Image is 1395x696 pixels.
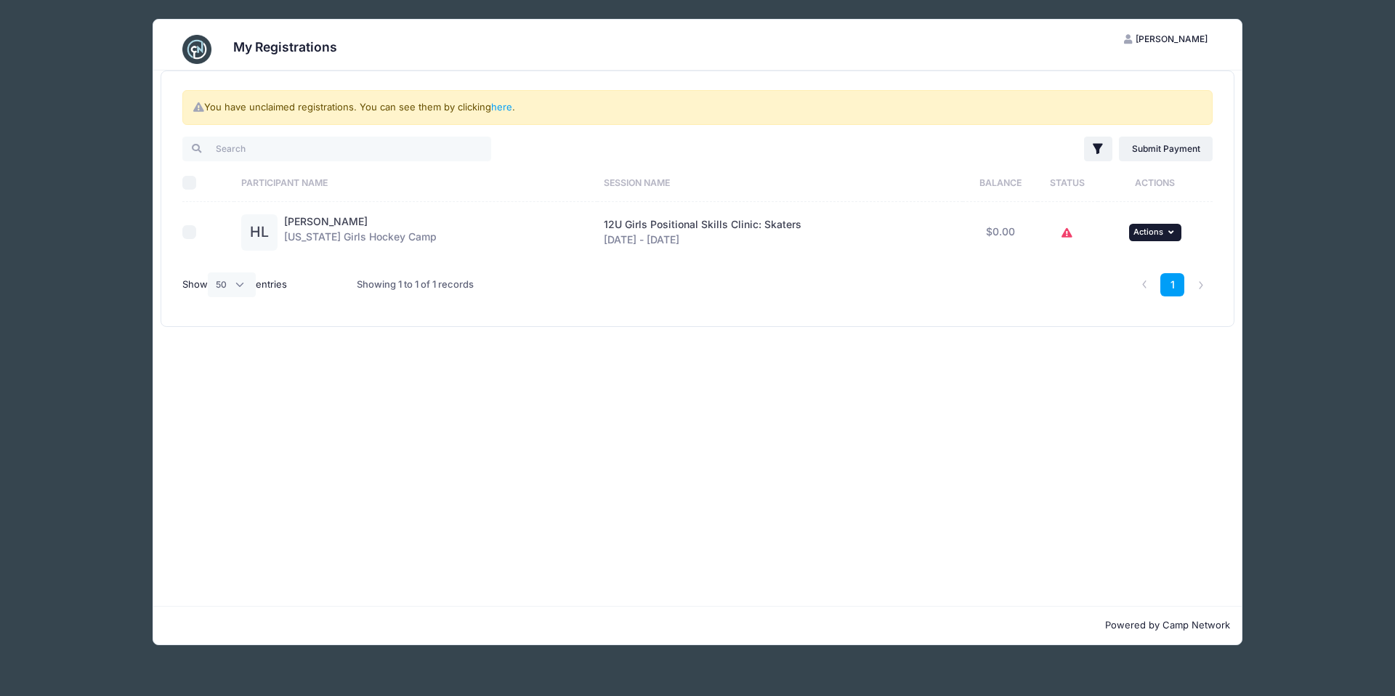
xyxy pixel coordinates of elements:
div: [DATE] - [DATE] [604,217,955,248]
div: You have unclaimed registrations. You can see them by clicking . [182,90,1213,125]
span: Actions [1133,227,1163,237]
th: Actions: activate to sort column ascending [1098,163,1213,202]
div: [US_STATE] Girls Hockey Camp [284,214,437,251]
button: Actions [1129,224,1181,241]
span: 12U Girls Positional Skills Clinic: Skaters [604,218,801,230]
th: Status: activate to sort column ascending [1038,163,1098,202]
div: Showing 1 to 1 of 1 records [357,268,474,302]
th: Select All [182,163,234,202]
a: [PERSON_NAME] [284,215,368,227]
label: Show entries [182,272,287,297]
button: [PERSON_NAME] [1112,27,1221,52]
th: Participant Name: activate to sort column ascending [234,163,597,202]
a: Submit Payment [1119,137,1213,161]
a: 1 [1160,273,1184,297]
p: Powered by Camp Network [165,618,1230,633]
span: [PERSON_NAME] [1136,33,1208,44]
a: here [491,101,512,113]
th: Session Name: activate to sort column ascending [597,163,963,202]
input: Search [182,137,491,161]
h3: My Registrations [233,39,337,54]
th: Balance: activate to sort column ascending [963,163,1038,202]
div: HL [241,214,278,251]
img: CampNetwork [182,35,211,64]
select: Showentries [208,272,256,297]
td: $0.00 [963,202,1038,262]
a: HL [241,227,278,239]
